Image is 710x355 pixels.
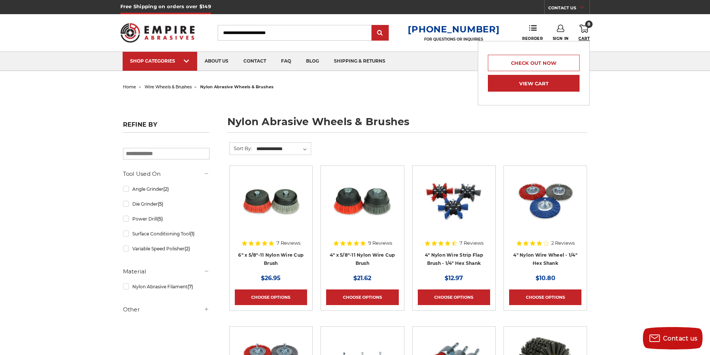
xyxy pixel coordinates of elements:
[230,143,252,154] label: Sort By:
[200,84,274,89] span: nylon abrasive wheels & brushes
[326,289,398,305] a: Choose Options
[123,305,209,314] h5: Other
[460,241,483,245] span: 7 Reviews
[326,52,393,71] a: shipping & returns
[299,52,326,71] a: blog
[123,169,209,178] h5: Tool Used On
[515,171,575,231] img: 4 inch nylon wire wheel for drill
[408,24,499,35] a: [PHONE_NUMBER]
[522,36,543,41] span: Reorder
[235,171,307,243] a: 6" x 5/8"-11 Nylon Wire Wheel Cup Brushes
[509,171,581,243] a: 4 inch nylon wire wheel for drill
[553,36,569,41] span: Sign In
[536,275,555,282] span: $10.80
[236,52,274,71] a: contact
[123,121,209,133] h5: Refine by
[190,231,195,237] span: (1)
[585,20,593,28] span: 8
[235,289,307,305] a: Choose Options
[551,241,575,245] span: 2 Reviews
[197,52,236,71] a: about us
[145,84,192,89] a: wire wheels & brushes
[578,36,590,41] span: Cart
[163,186,169,192] span: (2)
[238,252,303,266] a: 6" x 5/8"-11 Nylon Wire Cup Brush
[184,246,190,251] span: (2)
[330,252,395,266] a: 4" x 5/8"-11 Nylon Wire Cup Brush
[187,284,193,289] span: (7)
[123,280,209,293] a: Nylon Abrasive Filament
[255,143,311,155] select: Sort By:
[123,84,136,89] a: home
[277,241,300,245] span: 7 Reviews
[408,37,499,42] p: FOR QUESTIONS OR INQUIRIES
[578,25,590,41] a: 8 Cart
[663,335,698,342] span: Contact us
[332,171,392,231] img: 4" x 5/8"-11 Nylon Wire Cup Brushes
[123,267,209,276] h5: Material
[509,289,581,305] a: Choose Options
[130,58,190,64] div: SHOP CATEGORIES
[326,171,398,243] a: 4" x 5/8"-11 Nylon Wire Cup Brushes
[227,117,587,133] h1: nylon abrasive wheels & brushes
[261,275,281,282] span: $26.95
[353,275,371,282] span: $21.62
[425,252,483,266] a: 4" Nylon Wire Strip Flap Brush - 1/4" Hex Shank
[120,18,195,47] img: Empire Abrasives
[123,212,209,225] a: Power Drill
[123,197,209,210] a: Die Grinder
[488,55,580,71] a: Check out now
[123,242,209,255] a: Variable Speed Polisher
[373,26,388,41] input: Submit
[157,216,163,222] span: (5)
[643,327,703,349] button: Contact us
[513,252,577,266] a: 4" Nylon Wire Wheel - 1/4" Hex Shank
[522,25,543,41] a: Reorder
[158,201,163,207] span: (5)
[274,52,299,71] a: faq
[488,75,580,92] a: View Cart
[368,241,392,245] span: 9 Reviews
[548,4,590,14] a: CONTACT US
[241,171,301,231] img: 6" x 5/8"-11 Nylon Wire Wheel Cup Brushes
[123,227,209,240] a: Surface Conditioning Tool
[445,275,463,282] span: $12.97
[123,183,209,196] a: Angle Grinder
[424,171,484,231] img: 4 inch strip flap brush
[418,171,490,243] a: 4 inch strip flap brush
[418,289,490,305] a: Choose Options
